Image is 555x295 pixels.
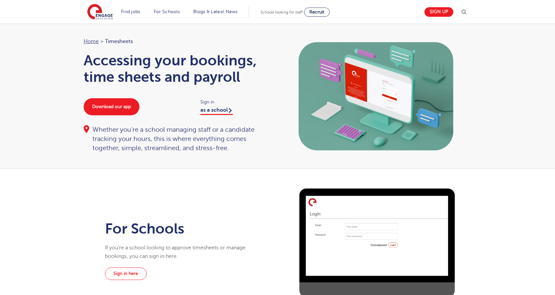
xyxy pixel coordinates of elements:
[105,37,133,46] span: Timesheets
[105,267,147,280] a: Sign in here
[84,125,271,153] div: Whether you're a school managing staff or a candidate tracking your hours, this is where everythi...
[154,9,180,14] a: For Schools
[424,7,453,17] a: Sign up
[260,10,303,14] span: Schools looking for staff
[87,4,113,20] img: Engage Education
[200,98,271,106] span: Sign in
[309,10,324,14] span: Recruit
[84,52,271,85] h1: Accessing your bookings, time sheets and payroll
[304,8,330,17] a: Recruit
[84,98,139,115] a: Download our app
[105,243,251,261] p: If you’re a school looking to approve timesheets or manage bookings, you can sign in here.
[193,9,238,14] a: Blogs & Latest News
[200,107,233,115] a: as a school
[84,38,99,44] a: Home
[105,220,251,237] h1: For Schools
[84,37,271,46] nav: breadcrumb
[121,9,140,14] a: Find jobs
[100,38,103,44] span: >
